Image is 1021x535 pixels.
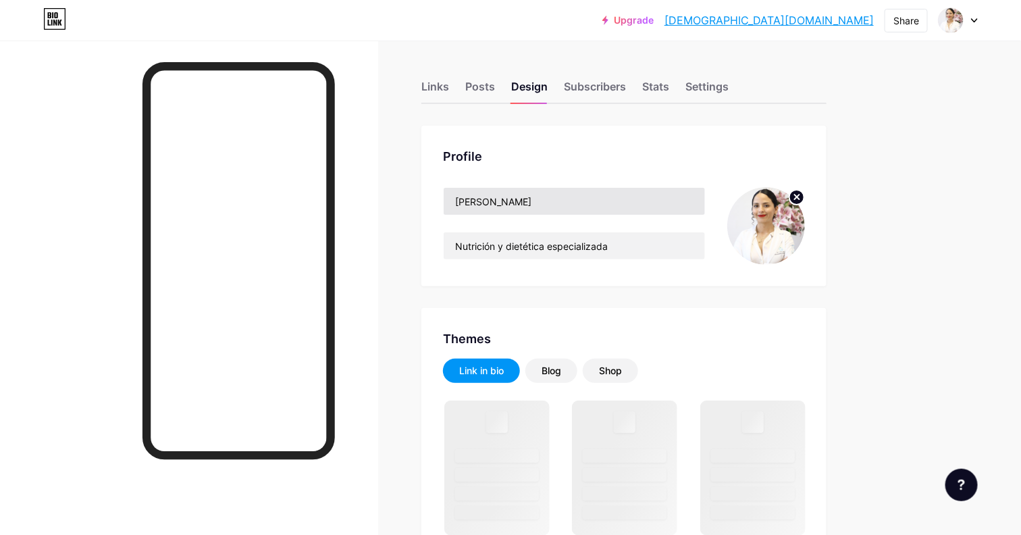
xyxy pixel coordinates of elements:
[443,330,805,348] div: Themes
[511,78,548,103] div: Design
[938,7,964,33] img: cristyaguayo
[421,78,449,103] div: Links
[893,14,919,28] div: Share
[642,78,669,103] div: Stats
[727,187,805,265] img: cristyaguayo
[444,188,705,215] input: Name
[444,232,705,259] input: Bio
[564,78,626,103] div: Subscribers
[542,364,561,378] div: Blog
[443,147,805,165] div: Profile
[664,12,874,28] a: [DEMOGRAPHIC_DATA][DOMAIN_NAME]
[685,78,729,103] div: Settings
[599,364,622,378] div: Shop
[602,15,654,26] a: Upgrade
[459,364,504,378] div: Link in bio
[465,78,495,103] div: Posts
